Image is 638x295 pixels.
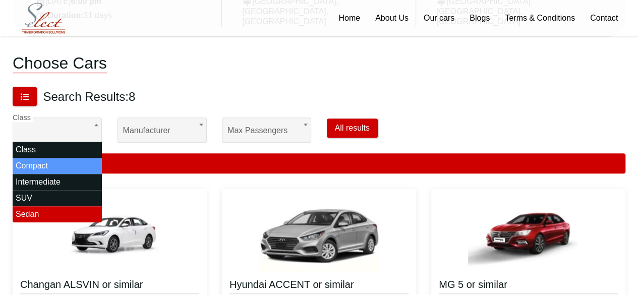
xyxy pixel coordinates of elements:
[227,118,306,143] span: Max passengers
[439,278,618,294] a: MG 5 or similar
[123,118,201,143] span: Manufacturer
[13,113,33,122] label: Class
[13,174,102,190] li: Intermediate
[222,117,311,143] span: Max passengers
[229,278,409,294] a: Hyundai ACCENT or similar
[49,196,170,272] img: Changan ALSVIN or similar
[13,142,102,158] li: Class
[43,89,135,104] h3: Search Results:
[327,119,378,138] button: All results
[13,153,625,173] div: Sedan
[129,90,135,103] span: 8
[13,206,102,222] li: Sedan
[20,278,199,294] a: Changan ALSVIN or similar
[118,117,207,143] span: Manufacturer
[259,196,380,272] img: Hyundai ACCENT or similar
[15,1,72,36] img: Select Rent a Car
[13,190,102,206] li: SUV
[13,46,107,73] h1: Choose Cars
[468,196,589,272] img: MG 5 or similar
[13,158,102,174] li: Compact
